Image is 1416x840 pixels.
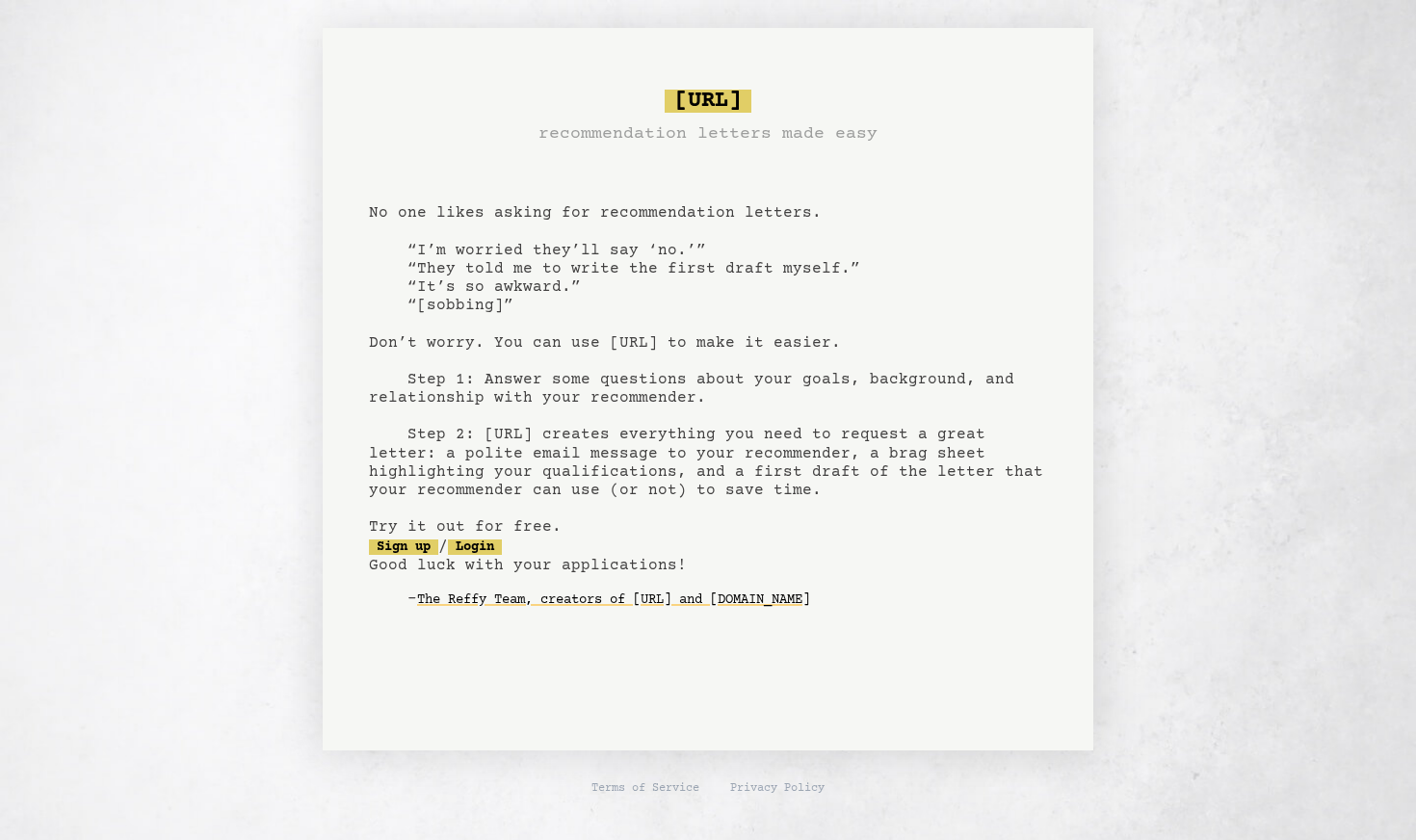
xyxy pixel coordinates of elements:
[538,120,878,147] h3: recommendation letters made easy
[417,585,810,616] a: The Reffy Team, creators of [URL] and [DOMAIN_NAME]
[591,781,699,797] a: Terms of Service
[369,539,438,555] a: Sign up
[407,591,1047,610] div: -
[448,539,502,555] a: Login
[730,781,825,797] a: Privacy Policy
[665,90,751,113] span: [URL]
[369,82,1047,646] pre: No one likes asking for recommendation letters. “I’m worried they’ll say ‘no.’” “They told me to ...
